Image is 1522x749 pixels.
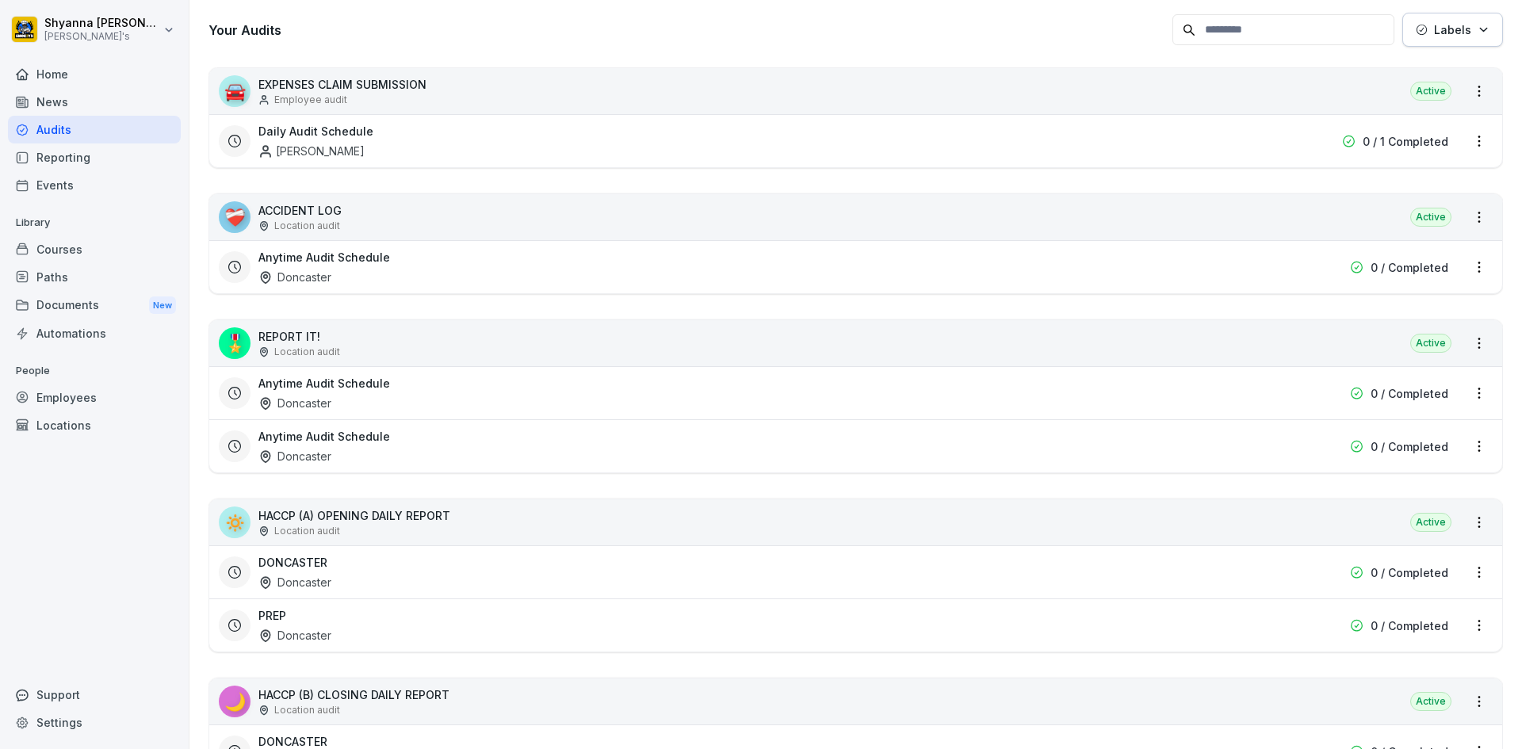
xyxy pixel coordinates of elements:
[1410,692,1451,711] div: Active
[1410,513,1451,532] div: Active
[149,296,176,315] div: New
[1371,438,1448,455] p: 0 / Completed
[1402,13,1503,47] button: Labels
[274,703,340,717] p: Location audit
[258,269,331,285] div: Doncaster
[8,291,181,320] a: DocumentsNew
[8,384,181,411] a: Employees
[8,143,181,171] a: Reporting
[8,116,181,143] a: Audits
[258,395,331,411] div: Doncaster
[258,686,449,703] p: HACCP (B) CLOSING DAILY REPORT
[258,375,390,392] h3: Anytime Audit Schedule
[258,249,390,266] h3: Anytime Audit Schedule
[8,709,181,736] a: Settings
[258,607,286,624] h3: PREP
[8,358,181,384] p: People
[1434,21,1471,38] p: Labels
[208,21,1164,39] h3: Your Audits
[258,627,331,644] div: Doncaster
[8,319,181,347] a: Automations
[1371,564,1448,581] p: 0 / Completed
[258,328,340,345] p: REPORT IT!
[8,235,181,263] a: Courses
[219,686,250,717] div: 🌙
[258,123,373,139] h3: Daily Audit Schedule
[274,93,347,107] p: Employee audit
[258,507,450,524] p: HACCP (A) OPENING DAILY REPORT
[258,574,331,590] div: Doncaster
[8,291,181,320] div: Documents
[44,17,160,30] p: Shyanna [PERSON_NAME]
[1410,334,1451,353] div: Active
[1410,82,1451,101] div: Active
[8,681,181,709] div: Support
[44,31,160,42] p: [PERSON_NAME]'s
[274,219,340,233] p: Location audit
[1363,133,1448,150] p: 0 / 1 Completed
[219,75,250,107] div: 🚘
[274,524,340,538] p: Location audit
[219,506,250,538] div: 🔅
[258,428,390,445] h3: Anytime Audit Schedule
[8,88,181,116] a: News
[8,263,181,291] a: Paths
[258,143,365,159] div: [PERSON_NAME]
[258,448,331,464] div: Doncaster
[8,60,181,88] a: Home
[1371,259,1448,276] p: 0 / Completed
[1371,385,1448,402] p: 0 / Completed
[1371,617,1448,634] p: 0 / Completed
[274,345,340,359] p: Location audit
[8,210,181,235] p: Library
[219,327,250,359] div: 🎖️
[1410,208,1451,227] div: Active
[8,411,181,439] a: Locations
[258,202,342,219] p: ACCIDENT LOG
[8,171,181,199] a: Events
[219,201,250,233] div: ❤️‍🩹
[258,554,327,571] h3: DONCASTER
[258,76,426,93] p: EXPENSES CLAIM SUBMISSION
